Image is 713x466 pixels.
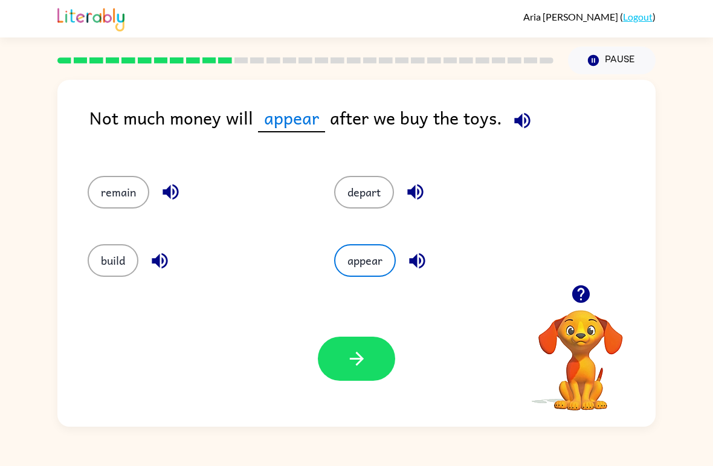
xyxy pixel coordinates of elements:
[623,11,653,22] a: Logout
[334,176,394,209] button: depart
[520,291,641,412] video: Your browser must support playing .mp4 files to use Literably. Please try using another browser.
[523,11,620,22] span: Aria [PERSON_NAME]
[258,104,325,132] span: appear
[89,104,656,152] div: Not much money will after we buy the toys.
[334,244,396,277] button: appear
[88,244,138,277] button: build
[523,11,656,22] div: ( )
[57,5,124,31] img: Literably
[88,176,149,209] button: remain
[568,47,656,74] button: Pause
